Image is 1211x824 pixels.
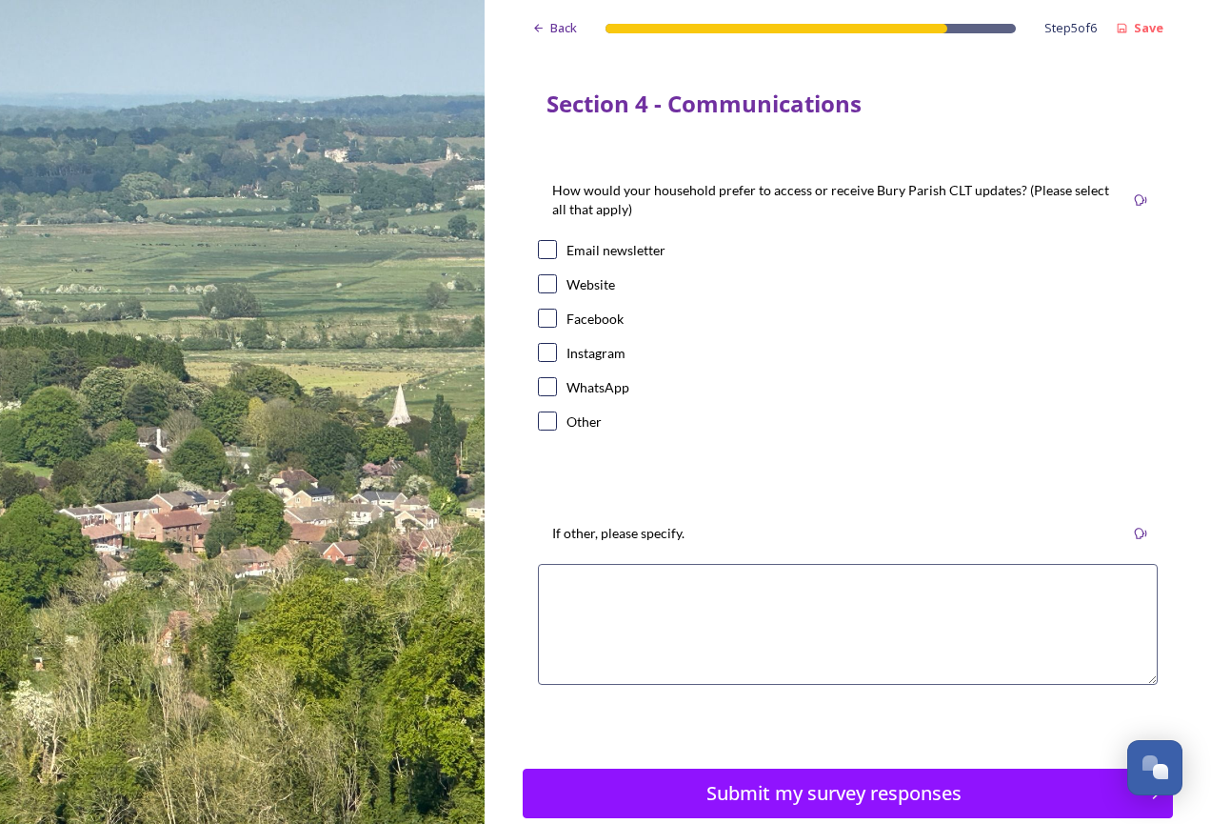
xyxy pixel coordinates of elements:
[533,779,1135,808] div: Submit my survey responses
[523,769,1173,818] button: Continue
[566,274,615,294] div: Website
[566,377,629,397] div: WhatsApp
[546,88,862,119] strong: Section 4 - Communications
[566,240,665,260] div: Email newsletter
[1044,19,1097,37] span: Step 5 of 6
[550,19,577,37] span: Back
[1127,740,1182,795] button: Open Chat
[552,181,1109,219] p: How would your household prefer to access or receive Bury Parish CLT updates? (Please select all ...
[566,343,625,363] div: Instagram
[566,309,624,329] div: Facebook
[1134,19,1163,36] strong: Save
[566,412,602,432] div: Other
[552,524,685,543] p: If other, please specify.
